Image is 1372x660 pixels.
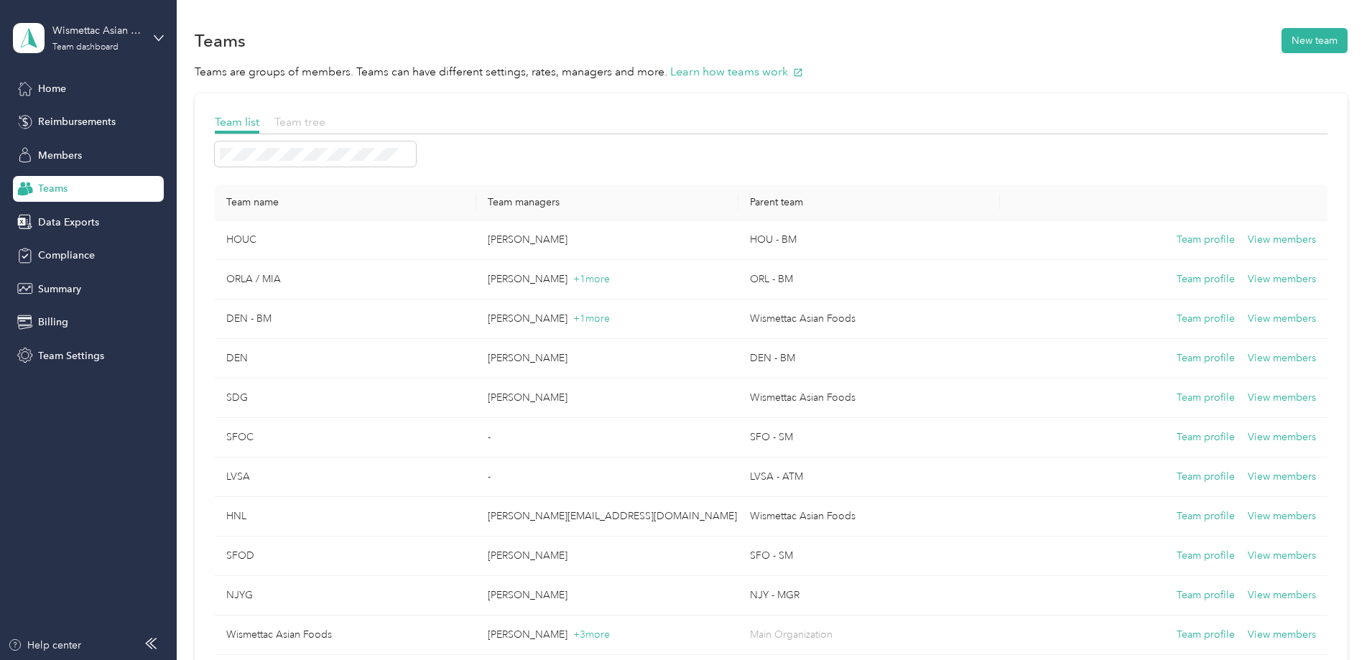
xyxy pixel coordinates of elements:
button: View members [1248,627,1316,643]
td: - [476,418,738,457]
p: [PERSON_NAME] [488,390,726,406]
span: Team list [215,115,259,129]
button: View members [1248,350,1316,366]
button: Team profile [1177,508,1235,524]
td: HNL [215,497,476,536]
td: NJYG [215,576,476,615]
span: + 1 more [573,273,610,285]
button: View members [1248,232,1316,248]
td: DEN [215,339,476,378]
td: SFO - SM [738,536,1000,576]
button: Team profile [1177,350,1235,366]
td: SFOC [215,418,476,457]
span: Compliance [38,248,95,263]
button: View members [1248,469,1316,485]
button: New team [1281,28,1348,53]
th: Team name [215,185,476,220]
button: Team profile [1177,469,1235,485]
button: Team profile [1177,627,1235,643]
td: HOUC [215,220,476,260]
td: HOU - BM [738,220,1000,260]
th: Team managers [476,185,738,220]
span: Home [38,81,66,96]
p: [PERSON_NAME] [488,587,726,603]
td: Wismettac Asian Foods [738,378,1000,418]
td: Wismettac Asian Foods [738,497,1000,536]
button: Team profile [1177,311,1235,327]
td: Main Organization [738,615,1000,655]
td: LVSA - ATM [738,457,1000,497]
td: - [476,457,738,497]
span: Members [38,148,82,163]
td: Wismettac Asian Foods [215,615,476,655]
span: Teams [38,181,68,196]
span: - [488,431,491,443]
button: Team profile [1177,429,1235,445]
button: Learn how teams work [670,63,803,81]
p: Main Organization [750,627,988,643]
span: Reimbursements [38,114,116,129]
p: [PERSON_NAME] [488,548,726,564]
h1: Teams [195,33,246,48]
button: View members [1248,548,1316,564]
p: [PERSON_NAME] [488,627,726,643]
td: SDG [215,378,476,418]
button: View members [1248,508,1316,524]
p: Teams are groups of members. Teams can have different settings, rates, managers and more. [195,63,1348,81]
th: Parent team [738,185,1000,220]
td: ORL - BM [738,260,1000,299]
td: Wismettac Asian Foods [738,299,1000,339]
div: Wismettac Asian Foods [52,23,142,38]
button: Team profile [1177,390,1235,406]
td: LVSA [215,457,476,497]
p: [PERSON_NAME] [488,311,726,327]
span: Billing [38,315,68,330]
span: - [488,470,491,483]
button: Team profile [1177,271,1235,287]
td: SFOD [215,536,476,576]
button: Help center [8,638,81,653]
div: Team dashboard [52,43,119,52]
td: DEN - BM [215,299,476,339]
p: [PERSON_NAME][EMAIL_ADDRESS][DOMAIN_NAME] [488,508,726,524]
span: + 1 more [573,312,610,325]
p: [PERSON_NAME] [488,271,726,287]
button: Team profile [1177,232,1235,248]
td: NJY - MGR [738,576,1000,615]
button: Team profile [1177,587,1235,603]
span: Summary [38,282,81,297]
button: View members [1248,390,1316,406]
span: Team tree [274,115,325,129]
button: View members [1248,429,1316,445]
td: SFO - SM [738,418,1000,457]
td: DEN - BM [738,339,1000,378]
td: ORLA / MIA [215,260,476,299]
button: Team profile [1177,548,1235,564]
iframe: Everlance-gr Chat Button Frame [1292,580,1372,660]
button: View members [1248,311,1316,327]
span: Data Exports [38,215,99,230]
button: View members [1248,587,1316,603]
span: + 3 more [573,628,610,641]
p: [PERSON_NAME] [488,232,726,248]
span: Team Settings [38,348,104,363]
button: View members [1248,271,1316,287]
p: [PERSON_NAME] [488,350,726,366]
